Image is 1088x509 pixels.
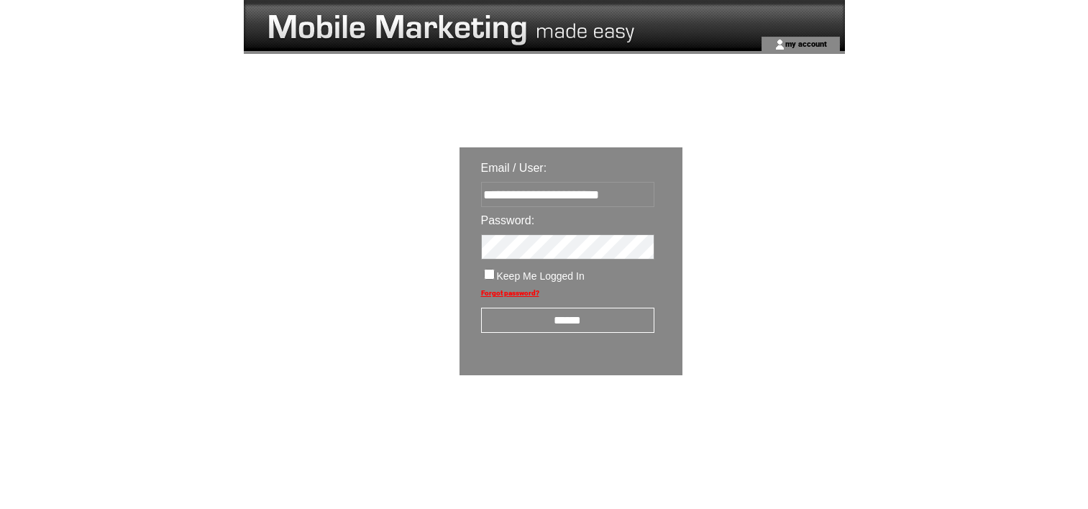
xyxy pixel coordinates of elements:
[497,270,585,282] span: Keep Me Logged In
[774,39,785,50] img: account_icon.gif;jsessionid=BD16AA57BE00D94FBFC19D41F9B4192A
[481,214,535,226] span: Password:
[481,289,539,297] a: Forgot password?
[481,162,547,174] span: Email / User:
[724,411,796,429] img: transparent.png;jsessionid=BD16AA57BE00D94FBFC19D41F9B4192A
[785,39,827,48] a: my account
